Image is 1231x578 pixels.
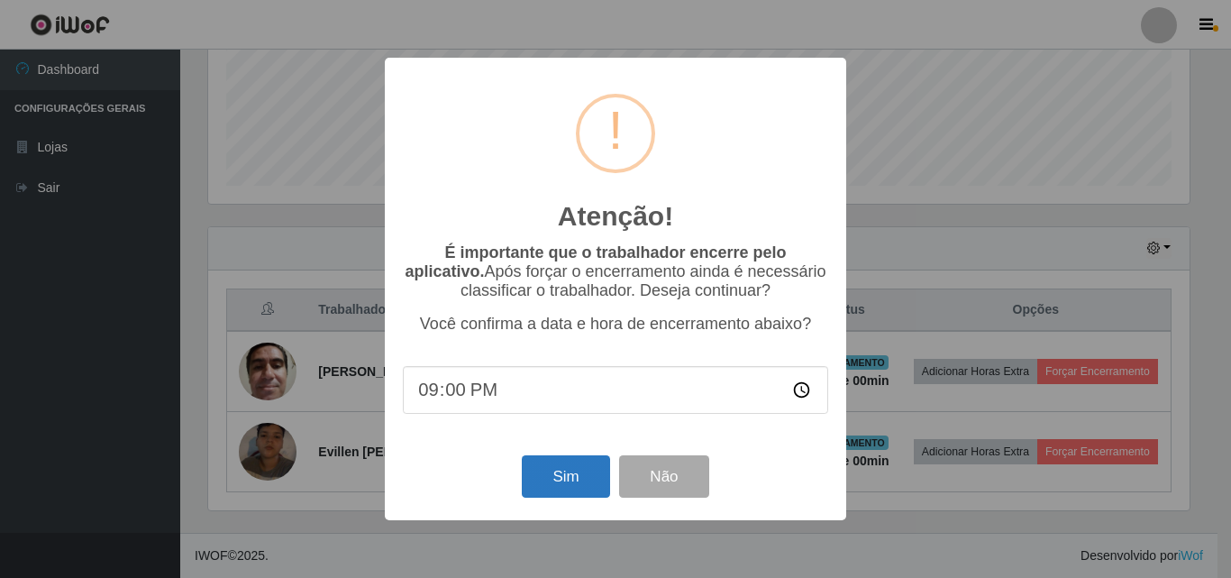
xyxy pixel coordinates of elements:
[558,200,673,233] h2: Atenção!
[619,455,708,498] button: Não
[403,315,828,334] p: Você confirma a data e hora de encerramento abaixo?
[403,243,828,300] p: Após forçar o encerramento ainda é necessário classificar o trabalhador. Deseja continuar?
[405,243,786,280] b: É importante que o trabalhador encerre pelo aplicativo.
[522,455,609,498] button: Sim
